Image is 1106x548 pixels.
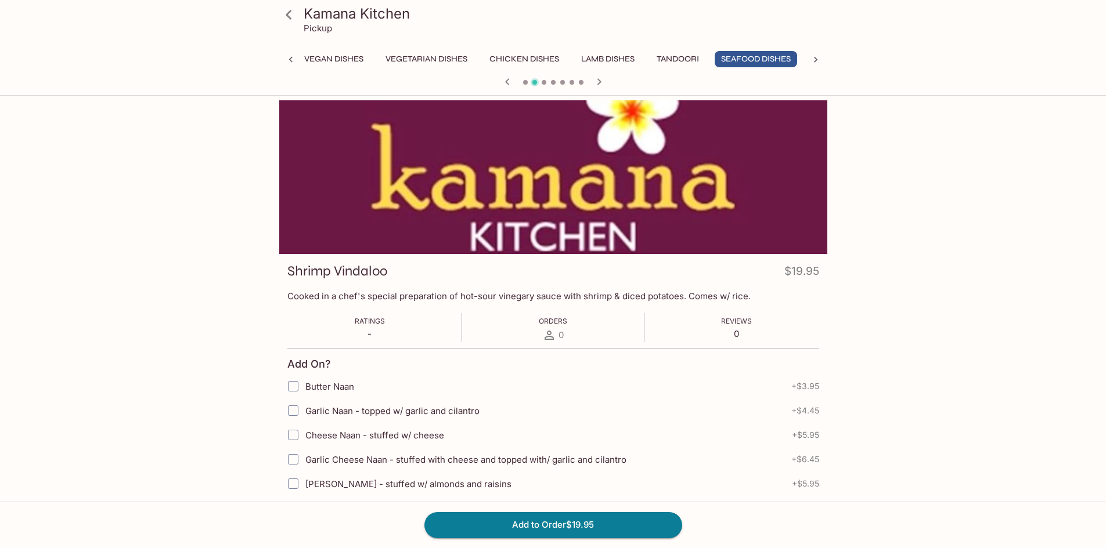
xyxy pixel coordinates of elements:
span: Cheese Naan - stuffed w/ cheese [305,430,444,441]
span: Garlic Naan - topped w/ garlic and cilantro [305,405,480,416]
span: Reviews [721,317,752,325]
h3: Shrimp Vindaloo [287,262,387,280]
button: Tandoori [650,51,705,67]
button: Vegetarian Dishes [379,51,474,67]
button: Seafood Dishes [715,51,797,67]
span: Orders [539,317,567,325]
h3: Kamana Kitchen [304,5,823,23]
button: Lamb Dishes [575,51,641,67]
span: + $3.95 [791,382,819,391]
span: + $4.45 [791,406,819,415]
p: 0 [721,328,752,339]
h4: Add On? [287,358,331,371]
p: - [355,328,385,339]
span: + $5.95 [792,430,819,440]
span: [PERSON_NAME] - stuffed w/ almonds and raisins [305,478,511,489]
button: Add to Order$19.95 [424,512,682,538]
span: + $6.45 [791,455,819,464]
p: Cooked in a chef's special preparation of hot-sour vinegary sauce with shrimp & diced potatoes. C... [287,291,819,302]
span: Ratings [355,317,385,325]
button: Chicken Dishes [483,51,565,67]
span: Butter Naan [305,381,354,392]
span: 0 [559,329,564,340]
span: Garlic Cheese Naan - stuffed with cheese and topped with/ garlic and cilantro [305,454,626,465]
div: Shrimp Vindaloo [279,100,827,254]
h4: $19.95 [784,262,819,285]
p: Pickup [304,23,332,34]
span: + $5.95 [792,479,819,488]
button: Vegan Dishes [298,51,370,67]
